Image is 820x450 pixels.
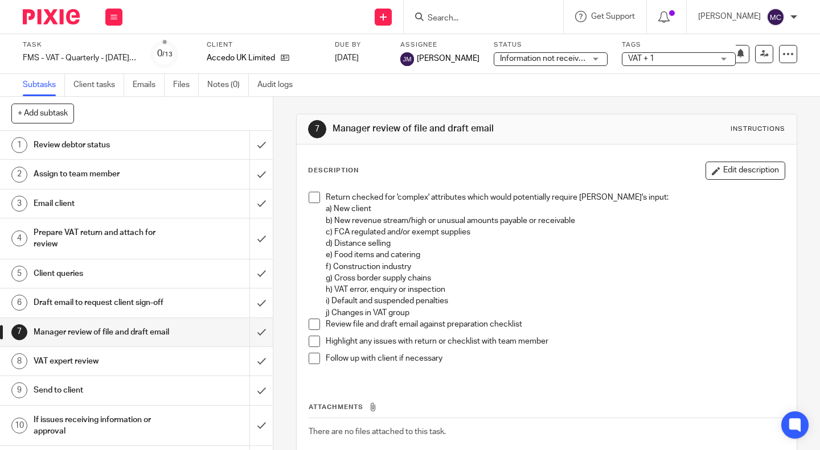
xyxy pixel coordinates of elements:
[335,54,359,62] span: [DATE]
[73,74,124,96] a: Client tasks
[34,382,170,399] h1: Send to client
[207,40,321,49] label: Client
[326,319,785,330] p: Review file and draft email against preparation checklist
[326,353,785,364] p: Follow up with client if necessary
[11,104,74,123] button: + Add subtask
[34,324,170,341] h1: Manager review of file and draft email
[731,125,785,134] div: Instructions
[207,52,275,64] p: Accedo UK Limited
[173,74,199,96] a: Files
[34,411,170,440] h1: If issues receiving information or approval
[11,418,27,434] div: 10
[326,192,785,307] p: Return checked for 'complex' attributes which would potentially require [PERSON_NAME]'s input: a)...
[628,55,654,63] span: VAT + 1
[706,162,785,180] button: Edit description
[308,120,326,138] div: 7
[308,166,359,175] p: Description
[326,307,785,319] p: j) Changes in VAT group
[400,52,414,66] img: svg%3E
[157,47,173,60] div: 0
[11,295,27,311] div: 6
[34,224,170,253] h1: Prepare VAT return and attach for review
[11,137,27,153] div: 1
[591,13,635,20] span: Get Support
[622,40,736,49] label: Tags
[11,324,27,340] div: 7
[23,52,137,64] div: FMS - VAT - Quarterly - [DATE] - [DATE]
[11,382,27,398] div: 9
[417,53,479,64] span: [PERSON_NAME]
[23,52,137,64] div: FMS - VAT - Quarterly - June - August, 2025
[698,11,761,22] p: [PERSON_NAME]
[34,137,170,154] h1: Review debtor status
[11,353,27,369] div: 8
[11,196,27,212] div: 3
[23,74,65,96] a: Subtasks
[309,428,446,436] span: There are no files attached to this task.
[207,74,249,96] a: Notes (0)
[34,294,170,311] h1: Draft email to request client sign-off
[34,353,170,370] h1: VAT expert review
[257,74,301,96] a: Audit logs
[309,404,363,410] span: Attachments
[326,336,785,347] p: Highlight any issues with return or checklist with team member
[11,266,27,282] div: 5
[335,40,386,49] label: Due by
[23,9,80,24] img: Pixie
[333,123,571,135] h1: Manager review of file and draft email
[34,166,170,183] h1: Assign to team member
[427,14,529,24] input: Search
[11,167,27,183] div: 2
[11,230,27,246] div: 4
[133,74,165,96] a: Emails
[23,40,137,49] label: Task
[766,8,785,26] img: svg%3E
[34,265,170,282] h1: Client queries
[500,55,588,63] span: Information not received
[162,51,173,57] small: /13
[494,40,608,49] label: Status
[400,40,479,49] label: Assignee
[34,195,170,212] h1: Email client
